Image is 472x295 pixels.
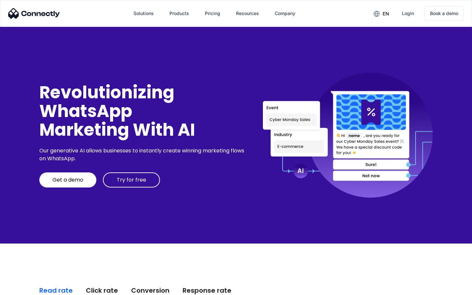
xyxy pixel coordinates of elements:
div: Solutions [133,9,154,18]
a: Pricing [200,6,226,21]
div: Resources [236,9,259,18]
div: Try for free [117,177,146,183]
div: Login [402,9,414,18]
a: Login [397,6,419,21]
div: Conversion [131,286,169,295]
div: Products [169,9,189,18]
a: Try for free [103,172,160,187]
div: Click rate [86,286,118,295]
div: Get a demo [52,177,83,183]
div: Company [275,9,295,18]
a: Get a demo [39,172,96,187]
div: Our generative AI allows businesses to instantly create winning marketing flows on WhatsApp. [39,147,246,163]
div: Revolutionizing WhatsApp Marketing With AI [39,83,246,139]
a: Book a demo [424,6,464,21]
div: en [383,9,389,18]
div: Read rate [39,286,73,295]
div: Response rate [183,286,231,295]
div: Pricing [205,9,220,18]
img: Connectly Logo [8,8,60,19]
